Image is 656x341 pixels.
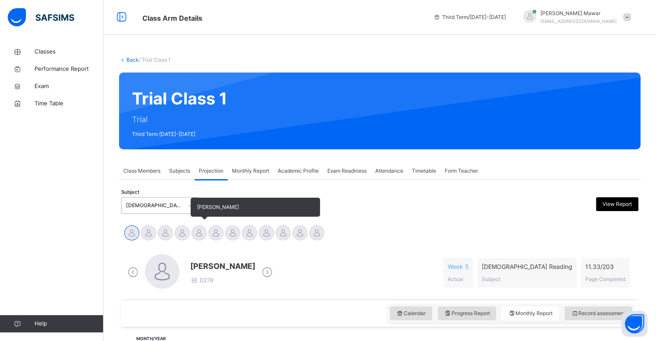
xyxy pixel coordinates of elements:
[375,167,403,175] span: Attendance
[199,167,223,175] span: Projection
[35,319,103,328] span: Help
[448,262,469,271] span: Week 5
[603,200,632,208] span: View Report
[232,167,269,175] span: Monthly Report
[35,65,104,73] span: Performance Report
[508,309,552,317] span: Monthly Report
[142,14,202,22] span: Class Arm Details
[35,47,104,56] span: Classes
[433,13,506,21] span: session/term information
[540,9,617,17] span: [PERSON_NAME] Mawar
[190,260,255,272] span: [PERSON_NAME]
[515,9,635,25] div: Hafiz AbdullahMawar
[35,99,104,108] span: Time Table
[121,189,139,196] span: Subject
[412,167,436,175] span: Timetable
[126,202,183,209] div: [DEMOGRAPHIC_DATA] Reading (007)
[197,204,239,210] span: [PERSON_NAME]
[482,262,572,271] span: [DEMOGRAPHIC_DATA] Reading
[126,57,139,63] a: Back
[35,82,104,91] span: Exam
[190,277,213,284] span: D278
[585,262,625,271] span: 11.33 / 203
[136,336,166,341] span: Month/Year
[482,276,500,282] span: Subject
[621,311,647,337] button: Open asap
[169,167,190,175] span: Subjects
[585,276,625,282] span: Page Completed
[571,309,625,317] span: Record assessment
[396,309,426,317] span: Calendar
[327,167,367,175] span: Exam Readiness
[444,309,490,317] span: Progress Report
[445,167,478,175] span: Form Teacher
[278,167,319,175] span: Academic Profile
[8,8,74,26] img: safsims
[139,57,171,63] span: / Trial Class 1
[123,167,160,175] span: Class Members
[448,276,463,282] span: Actual
[540,19,617,24] span: [EMAIL_ADDRESS][DOMAIN_NAME]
